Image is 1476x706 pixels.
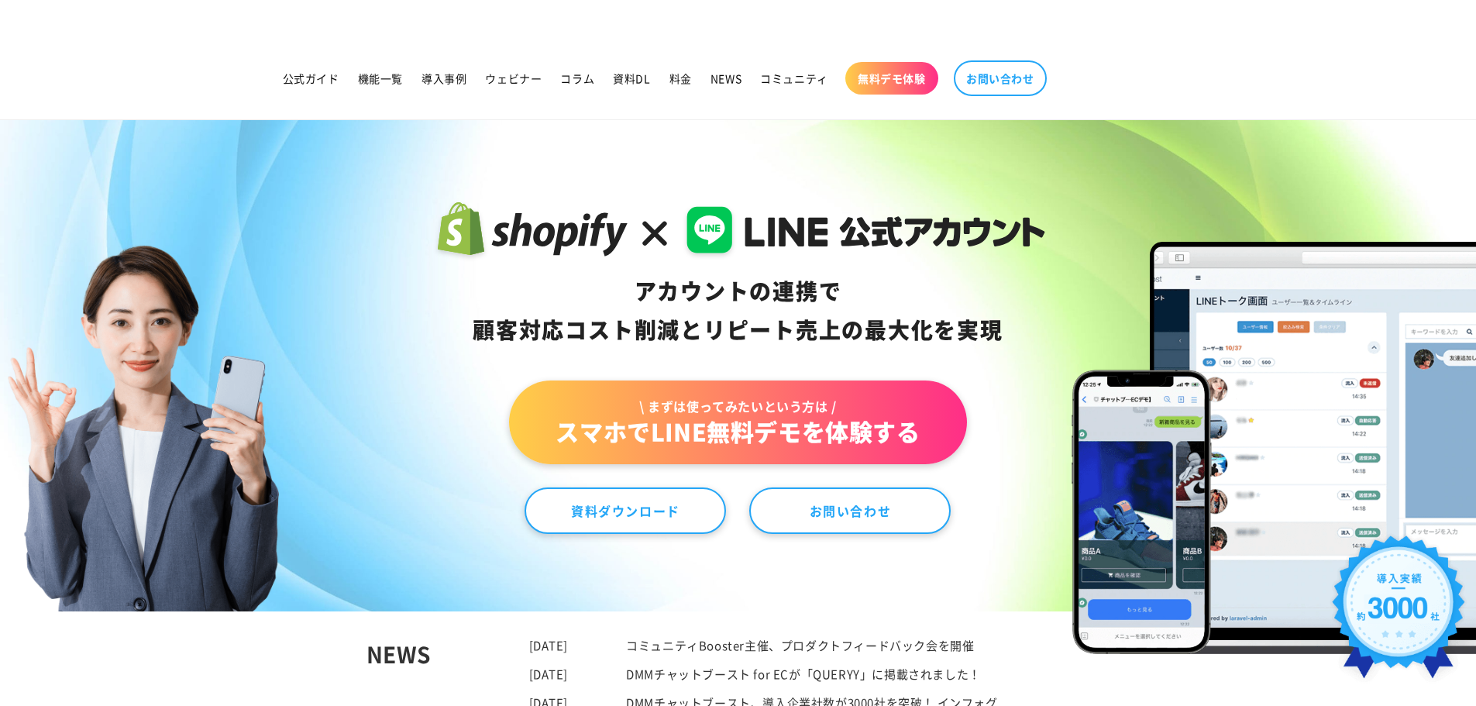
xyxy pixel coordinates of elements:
[485,71,542,85] span: ウェビナー
[283,71,339,85] span: 公式ガイド
[525,487,726,534] a: 資料ダウンロード
[560,71,594,85] span: コラム
[556,398,920,415] span: \ まずは使ってみたいという方は /
[274,62,349,95] a: 公式ガイド
[509,381,966,464] a: \ まずは使ってみたいという方は /スマホでLINE無料デモを体験する
[476,62,551,95] a: ウェビナー
[604,62,659,95] a: 資料DL
[701,62,751,95] a: NEWS
[760,71,828,85] span: コミュニティ
[551,62,604,95] a: コラム
[669,71,692,85] span: 料金
[954,60,1047,96] a: お問い合わせ
[710,71,741,85] span: NEWS
[1325,529,1473,697] img: 導入実績約3000社
[431,272,1045,350] div: アカウントの連携で 顧客対応コスト削減と リピート売上の 最大化を実現
[349,62,412,95] a: 機能一覧
[751,62,838,95] a: コミュニティ
[749,487,951,534] a: お問い合わせ
[966,71,1034,85] span: お問い合わせ
[613,71,650,85] span: 資料DL
[412,62,476,95] a: 導入事例
[845,62,938,95] a: 無料デモ体験
[529,637,569,653] time: [DATE]
[421,71,466,85] span: 導入事例
[626,666,981,682] a: DMMチャットブースト for ECが「QUERYY」に掲載されました！
[660,62,701,95] a: 料金
[626,637,974,653] a: コミュニティBooster主催、プロダクトフィードバック会を開催
[358,71,403,85] span: 機能一覧
[529,666,569,682] time: [DATE]
[858,71,926,85] span: 無料デモ体験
